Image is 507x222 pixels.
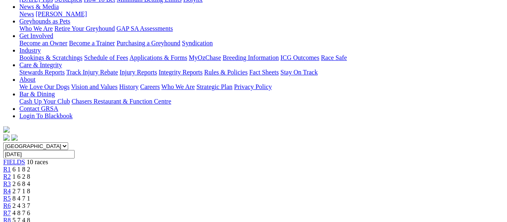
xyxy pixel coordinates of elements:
[321,54,346,61] a: Race Safe
[189,54,221,61] a: MyOzChase
[204,69,248,76] a: Rules & Policies
[117,40,180,47] a: Purchasing a Greyhound
[13,202,30,209] span: 2 4 3 7
[140,83,160,90] a: Careers
[3,159,25,165] a: FIELDS
[3,209,11,216] a: R7
[19,54,504,61] div: Industry
[19,3,59,10] a: News & Media
[3,150,75,159] input: Select date
[19,61,62,68] a: Care & Integrity
[71,83,117,90] a: Vision and Values
[3,202,11,209] a: R6
[19,69,65,76] a: Stewards Reports
[19,40,67,47] a: Become an Owner
[3,166,11,173] a: R1
[13,195,30,202] span: 8 4 7 1
[119,69,157,76] a: Injury Reports
[19,25,504,32] div: Greyhounds as Pets
[3,173,11,180] a: R2
[129,54,187,61] a: Applications & Forms
[13,166,30,173] span: 6 1 8 2
[84,54,128,61] a: Schedule of Fees
[35,11,87,17] a: [PERSON_NAME]
[159,69,202,76] a: Integrity Reports
[196,83,232,90] a: Strategic Plan
[19,76,35,83] a: About
[234,83,272,90] a: Privacy Policy
[19,18,70,25] a: Greyhounds as Pets
[54,25,115,32] a: Retire Your Greyhound
[182,40,213,47] a: Syndication
[19,54,82,61] a: Bookings & Scratchings
[13,209,30,216] span: 4 8 7 6
[19,105,58,112] a: Contact GRSA
[19,69,504,76] div: Care & Integrity
[13,180,30,187] span: 2 6 8 4
[19,40,504,47] div: Get Involved
[223,54,279,61] a: Breeding Information
[19,112,73,119] a: Login To Blackbook
[13,173,30,180] span: 1 6 2 8
[117,25,173,32] a: GAP SA Assessments
[19,11,34,17] a: News
[19,91,55,97] a: Bar & Dining
[3,188,11,195] a: R4
[3,180,11,187] a: R3
[19,47,41,54] a: Industry
[71,98,171,105] a: Chasers Restaurant & Function Centre
[66,69,118,76] a: Track Injury Rebate
[19,83,504,91] div: About
[19,32,53,39] a: Get Involved
[280,69,317,76] a: Stay On Track
[19,83,69,90] a: We Love Our Dogs
[19,98,504,105] div: Bar & Dining
[3,134,10,141] img: facebook.svg
[19,25,53,32] a: Who We Are
[19,98,70,105] a: Cash Up Your Club
[280,54,319,61] a: ICG Outcomes
[249,69,279,76] a: Fact Sheets
[13,188,30,195] span: 2 7 1 8
[11,134,18,141] img: twitter.svg
[119,83,138,90] a: History
[19,11,504,18] div: News & Media
[3,126,10,133] img: logo-grsa-white.png
[27,159,48,165] span: 10 races
[161,83,195,90] a: Who We Are
[69,40,115,47] a: Become a Trainer
[3,195,11,202] a: R5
